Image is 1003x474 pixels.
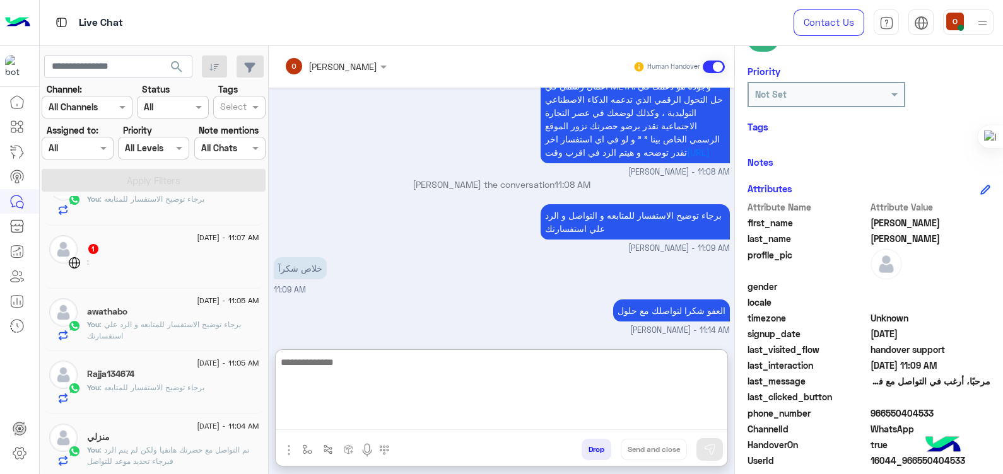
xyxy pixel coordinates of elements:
[621,439,687,460] button: Send and close
[87,445,249,466] span: تم التواصل مع حضرتك هاتفيا ولكن لم يتم الرد فبرجاء تحديد موعد للتواصل
[169,59,184,74] span: search
[748,390,868,403] span: last_clicked_button
[748,280,868,293] span: gender
[54,14,69,30] img: tab
[274,257,327,279] p: 1/9/2025, 11:09 AM
[748,232,868,245] span: last_name
[42,169,266,192] button: Apply Filters
[199,124,259,137] label: Note mentions
[197,357,259,369] span: [DATE] - 11:05 AM
[871,327,991,340] span: 2025-09-01T00:35:40.033Z
[582,439,611,460] button: Drop
[748,422,868,436] span: ChannelId
[100,383,204,392] span: برجاء توضيح الاستفسار للمتابعه
[871,390,991,403] span: null
[748,374,868,388] span: last_message
[748,156,773,168] h6: Notes
[87,383,100,392] span: You
[302,444,312,454] img: select flow
[871,422,991,436] span: 2
[748,407,868,420] span: phone_number
[748,438,868,451] span: HandoverOn
[87,194,100,204] span: You
[323,444,333,454] img: Trigger scenario
[87,320,241,340] span: برجاء توضيح الاستفسار للمتابعه و الرد علي استفسارتك
[871,280,991,293] span: null
[541,204,730,240] p: 1/9/2025, 11:09 AM
[613,299,730,321] p: 1/9/2025, 11:14 AM
[49,235,78,263] img: defaultAdmin.png
[748,248,868,277] span: profile_pic
[628,166,730,178] span: [PERSON_NAME] - 11:08 AM
[921,424,965,468] img: hulul-logo.png
[281,442,296,458] img: send attachment
[49,298,78,327] img: defaultAdmin.png
[68,382,81,395] img: WhatsApp
[748,296,868,309] span: locale
[748,454,868,467] span: UserId
[197,420,259,432] span: [DATE] - 11:04 AM
[748,343,868,356] span: last_visited_flow
[541,22,730,163] p: 1/9/2025, 11:08 AM
[687,147,710,158] a: [URL]
[5,9,30,36] img: Logo
[871,296,991,309] span: null
[297,439,318,460] button: select flow
[87,257,89,267] span: :
[197,232,259,243] span: [DATE] - 11:07 AM
[871,232,991,245] span: الدوسري
[874,9,899,36] a: tab
[218,83,238,96] label: Tags
[49,361,78,389] img: defaultAdmin.png
[123,124,152,137] label: Priority
[87,445,100,454] span: You
[871,216,991,229] span: محمود
[87,320,100,329] span: You
[748,200,868,214] span: Attribute Name
[871,374,991,388] span: مرحبًا، أرغب في التواصل مع فريق المبيعات
[748,327,868,340] span: signup_date
[748,121,990,132] h6: Tags
[946,13,964,30] img: userImage
[871,407,991,420] span: 966550404533
[748,359,868,372] span: last_interaction
[628,243,730,255] span: [PERSON_NAME] - 11:09 AM
[871,200,991,214] span: Attribute Value
[871,359,991,372] span: 2025-09-01T08:09:33.5510742Z
[748,183,792,194] h6: Attributes
[218,100,247,116] div: Select
[344,444,354,454] img: create order
[274,285,306,294] span: 11:09 AM
[274,178,730,191] p: [PERSON_NAME] the conversation
[68,320,81,332] img: WhatsApp
[879,16,894,30] img: tab
[871,343,991,356] span: handover support
[914,16,929,30] img: tab
[871,311,991,325] span: Unknown
[545,28,723,158] span: السلام عليكم .مع حضرتك علا من فريق الدعم الخاص بشركه حلول ,,, هوضح لحضرتك بشكل سريع بالنسبه لحلول...
[871,454,991,467] span: 16044_966550404533
[87,432,110,442] h5: منزلي
[49,424,78,452] img: defaultAdmin.png
[68,257,81,269] img: WebChat
[100,194,204,204] span: برجاء توضيح الاستفسار للمتابعه
[197,295,259,306] span: [DATE] - 11:05 AM
[88,244,98,254] span: 1
[871,438,991,451] span: true
[871,248,902,280] img: defaultAdmin.png
[703,443,716,456] img: send message
[630,325,730,337] span: [PERSON_NAME] - 11:14 AM
[68,445,81,458] img: WhatsApp
[68,194,81,206] img: WhatsApp
[360,442,375,458] img: send voice note
[142,83,170,96] label: Status
[47,83,82,96] label: Channel:
[339,439,360,460] button: create order
[748,66,780,77] h6: Priority
[161,55,192,83] button: search
[5,55,28,78] img: 114004088273201
[748,216,868,229] span: first_name
[554,179,590,190] span: 11:08 AM
[87,306,127,317] h5: awathabo
[975,15,990,31] img: profile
